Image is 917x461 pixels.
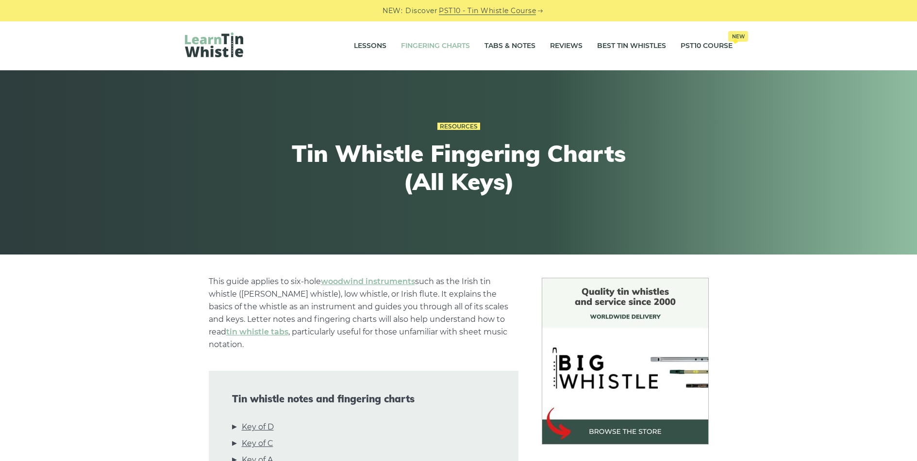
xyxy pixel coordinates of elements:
a: Tabs & Notes [484,34,535,58]
a: Resources [437,123,480,130]
p: This guide applies to six-hole such as the Irish tin whistle ([PERSON_NAME] whistle), low whistle... [209,275,518,351]
a: Fingering Charts [401,34,470,58]
a: Key of D [242,421,274,433]
a: woodwind instruments [321,277,415,286]
h1: Tin Whistle Fingering Charts (All Keys) [280,140,637,195]
img: LearnTinWhistle.com [185,32,243,57]
span: Tin whistle notes and fingering charts [232,393,495,405]
a: PST10 CourseNew [681,34,733,58]
img: BigWhistle Tin Whistle Store [542,278,709,445]
a: Reviews [550,34,583,58]
a: tin whistle tabs [226,327,288,336]
a: Key of C [242,437,273,450]
a: Lessons [354,34,386,58]
a: Best Tin Whistles [597,34,666,58]
span: New [728,31,748,42]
